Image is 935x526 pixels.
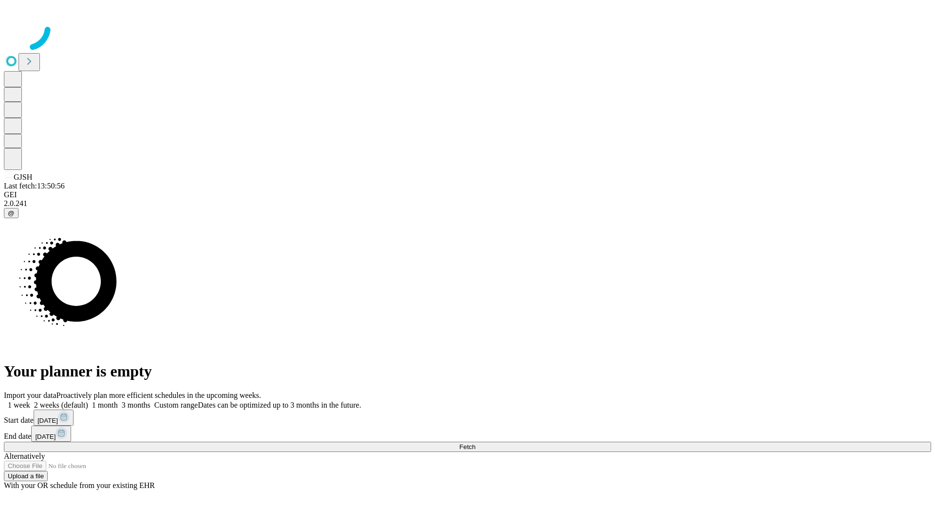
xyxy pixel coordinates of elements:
[92,401,118,409] span: 1 month
[198,401,361,409] span: Dates can be optimized up to 3 months in the future.
[4,481,155,489] span: With your OR schedule from your existing EHR
[4,410,931,426] div: Start date
[35,433,56,440] span: [DATE]
[4,199,931,208] div: 2.0.241
[4,471,48,481] button: Upload a file
[34,401,88,409] span: 2 weeks (default)
[4,208,19,218] button: @
[154,401,198,409] span: Custom range
[4,426,931,442] div: End date
[8,209,15,217] span: @
[4,452,45,460] span: Alternatively
[4,190,931,199] div: GEI
[459,443,475,451] span: Fetch
[4,442,931,452] button: Fetch
[56,391,261,399] span: Proactively plan more efficient schedules in the upcoming weeks.
[34,410,74,426] button: [DATE]
[4,362,931,380] h1: Your planner is empty
[4,182,65,190] span: Last fetch: 13:50:56
[31,426,71,442] button: [DATE]
[14,173,32,181] span: GJSH
[37,417,58,424] span: [DATE]
[8,401,30,409] span: 1 week
[4,391,56,399] span: Import your data
[122,401,150,409] span: 3 months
